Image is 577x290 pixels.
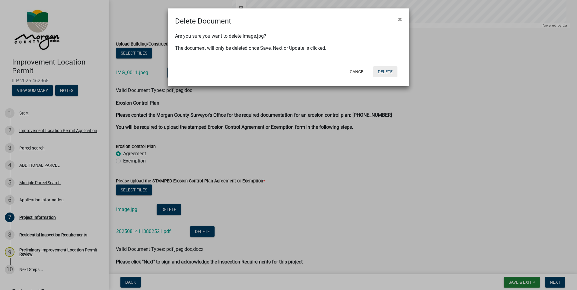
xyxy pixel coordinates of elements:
button: Cancel [345,66,371,77]
h4: Delete Document [175,16,231,27]
p: The document will only be deleted once Save, Next or Update is clicked. [175,45,402,52]
span: × [398,15,402,24]
p: Are you sure you want to delete image.jpg? [175,33,402,40]
button: Delete [373,66,397,77]
button: Close [393,11,407,28]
